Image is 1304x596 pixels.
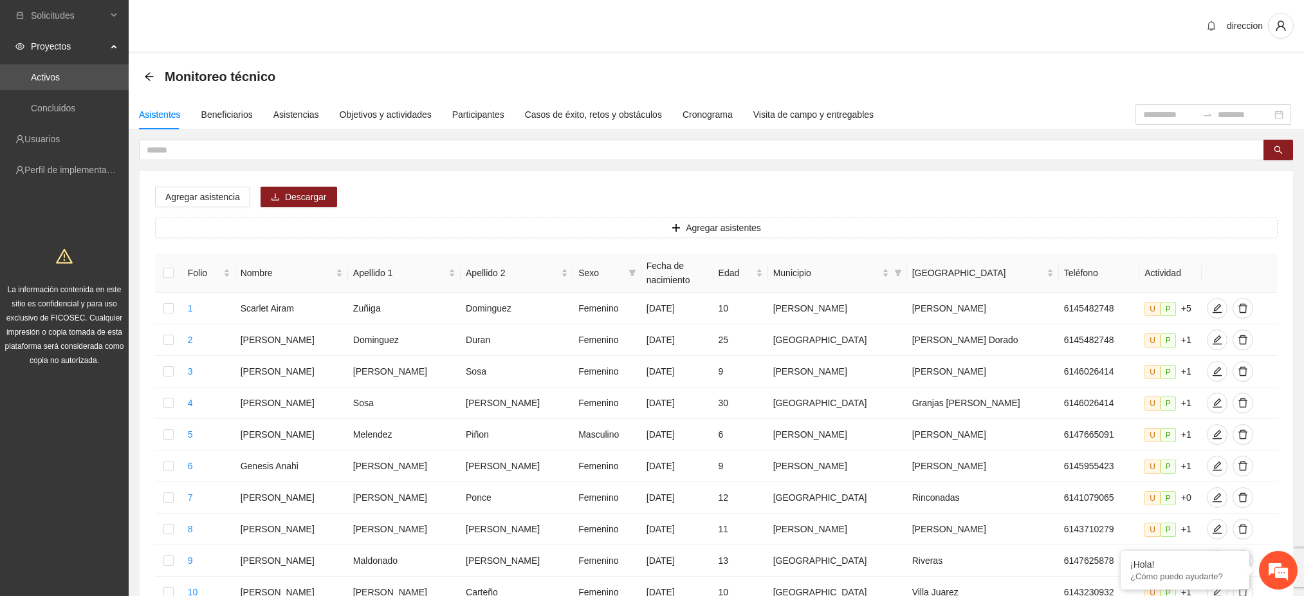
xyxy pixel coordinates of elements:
button: edit [1207,330,1227,350]
td: Granjas [PERSON_NAME] [907,387,1059,419]
td: [DATE] [641,293,713,324]
td: +1 [1139,324,1202,356]
span: edit [1208,524,1227,534]
td: 6147665091 [1059,419,1139,451]
span: U [1144,491,1161,505]
td: +1 [1139,514,1202,545]
th: Apellido 2 [461,254,573,293]
span: Folio [188,266,221,280]
button: delete [1233,330,1253,350]
button: delete [1233,298,1253,319]
td: [PERSON_NAME] [235,387,348,419]
td: +5 [1139,293,1202,324]
span: U [1144,302,1161,316]
span: delete [1233,492,1253,503]
td: [GEOGRAPHIC_DATA] [768,324,907,356]
td: 12 [713,482,768,514]
td: Maldonado [348,545,461,577]
button: bell [1201,15,1222,36]
span: Nombre [241,266,333,280]
td: Femenino [573,545,641,577]
button: delete [1233,487,1253,508]
button: delete [1233,519,1253,539]
span: U [1144,460,1161,474]
div: Back [144,71,154,82]
span: Edad [719,266,753,280]
td: Zuñiga [348,293,461,324]
td: Ponce [461,482,573,514]
td: +0 [1139,482,1202,514]
th: Edad [713,254,768,293]
td: 13 [713,545,768,577]
span: filter [629,269,636,277]
td: 6146026414 [1059,387,1139,419]
button: edit [1207,393,1227,413]
td: Rinconadas [907,482,1059,514]
span: edit [1208,461,1227,471]
td: [DATE] [641,419,713,451]
button: edit [1207,550,1227,571]
span: to [1202,109,1213,120]
span: delete [1233,366,1253,377]
td: Femenino [573,387,641,419]
span: Agregar asistentes [686,221,761,235]
button: edit [1207,519,1227,539]
button: edit [1207,361,1227,382]
div: Asistentes [139,107,181,122]
td: Masculino [573,419,641,451]
td: [PERSON_NAME] [768,356,907,387]
span: direccion [1227,21,1263,31]
span: swap-right [1202,109,1213,120]
div: Beneficiarios [201,107,253,122]
td: Femenino [573,451,641,482]
td: [PERSON_NAME] [461,451,573,482]
span: delete [1233,524,1253,534]
th: Fecha de nacimiento [641,254,713,293]
button: search [1263,140,1293,160]
td: [DATE] [641,324,713,356]
span: Municipio [773,266,879,280]
a: Activos [31,72,60,82]
span: P [1161,302,1176,316]
span: Sexo [578,266,623,280]
td: Dominguez [348,324,461,356]
span: edit [1208,303,1227,313]
td: [PERSON_NAME] [348,514,461,545]
span: search [1274,145,1283,156]
span: filter [892,263,905,283]
button: edit [1207,487,1227,508]
div: Objetivos y actividades [340,107,432,122]
a: 2 [188,335,193,345]
button: delete [1233,424,1253,445]
td: Scarlet Airam [235,293,348,324]
span: Solicitudes [31,3,107,28]
th: Folio [183,254,235,293]
td: +2 [1139,545,1202,577]
td: [PERSON_NAME] [461,545,573,577]
span: U [1144,365,1161,379]
td: Melendez [348,419,461,451]
td: Riveras [907,545,1059,577]
td: [PERSON_NAME] [235,545,348,577]
button: delete [1233,456,1253,476]
span: user [1269,20,1293,32]
span: edit [1208,366,1227,377]
td: [DATE] [641,356,713,387]
span: inbox [15,11,24,20]
td: 9 [713,451,768,482]
td: Femenino [573,356,641,387]
span: P [1161,428,1176,442]
span: P [1161,333,1176,348]
td: Femenino [573,324,641,356]
div: ¡Hola! [1130,559,1240,570]
span: P [1161,460,1176,474]
th: Colonia [907,254,1059,293]
a: 9 [188,555,193,566]
a: 5 [188,429,193,440]
span: U [1144,428,1161,442]
span: Agregar asistencia [165,190,240,204]
td: [GEOGRAPHIC_DATA] [768,545,907,577]
td: +1 [1139,451,1202,482]
td: [DATE] [641,514,713,545]
td: [PERSON_NAME] [907,356,1059,387]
